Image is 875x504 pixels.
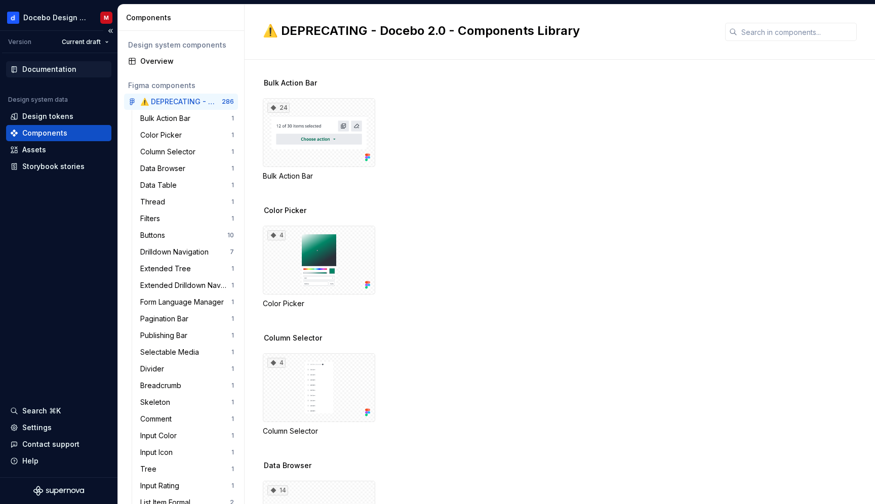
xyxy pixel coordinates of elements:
a: Input Color1 [136,428,238,444]
div: Bulk Action Bar [263,171,375,181]
a: Data Table1 [136,177,238,193]
div: Help [22,456,38,466]
a: Skeleton1 [136,394,238,410]
div: Docebo Design System [23,13,88,23]
img: 61bee0c3-d5fb-461c-8253-2d4ca6d6a773.png [7,12,19,24]
div: Skeleton [140,397,174,407]
a: Storybook stories [6,158,111,175]
div: M [104,14,109,22]
div: 1 [231,482,234,490]
div: Filters [140,214,164,224]
div: 4Column Selector [263,353,375,436]
div: 1 [231,331,234,340]
div: Design system components [128,40,234,50]
div: 1 [231,215,234,223]
a: Input Icon1 [136,444,238,460]
div: Form Language Manager [140,297,228,307]
div: Bulk Action Bar [140,113,194,123]
a: Form Language Manager1 [136,294,238,310]
input: Search in components... [737,23,857,41]
div: 1 [231,131,234,139]
div: 1 [231,315,234,323]
svg: Supernova Logo [33,486,84,496]
div: 1 [231,448,234,456]
div: 1 [231,148,234,156]
h2: ⚠️ DEPRECATING - Docebo 2.0 - Components Library [263,23,713,39]
a: Pagination Bar1 [136,311,238,327]
div: Version [8,38,31,46]
div: Divider [140,364,168,374]
a: Components [6,125,111,141]
a: Drilldown Navigation7 [136,244,238,260]
span: Current draft [62,38,101,46]
div: 7 [230,248,234,256]
a: Selectable Media1 [136,344,238,360]
div: 1 [231,114,234,122]
span: Data Browser [264,460,311,471]
div: Color Picker [140,130,186,140]
a: Bulk Action Bar1 [136,110,238,127]
button: Current draft [57,35,113,49]
div: 1 [231,382,234,390]
a: Documentation [6,61,111,77]
div: 1 [231,265,234,273]
div: Settings [22,423,52,433]
div: Publishing Bar [140,330,191,341]
div: Input Color [140,431,181,441]
div: Breadcrumb [140,381,185,391]
div: 4Color Picker [263,226,375,309]
div: 1 [231,181,234,189]
div: Thread [140,197,169,207]
a: Overview [124,53,238,69]
div: Selectable Media [140,347,203,357]
button: Collapse sidebar [103,24,117,38]
a: Divider1 [136,361,238,377]
div: Search ⌘K [22,406,61,416]
a: Design tokens [6,108,111,124]
a: Extended Drilldown Navigation1 [136,277,238,293]
div: 1 [231,164,234,173]
a: Thread1 [136,194,238,210]
a: Data Browser1 [136,160,238,177]
div: Documentation [22,64,76,74]
a: Buttons10 [136,227,238,243]
div: Comment [140,414,176,424]
a: Settings [6,419,111,436]
a: Tree1 [136,461,238,477]
span: Column Selector [264,333,322,343]
div: Design system data [8,96,68,104]
div: Tree [140,464,161,474]
a: Extended Tree1 [136,261,238,277]
div: Input Icon [140,447,177,457]
a: Filters1 [136,211,238,227]
a: ⚠️ DEPRECATING - Docebo 2.0 - Components Library286 [124,94,238,110]
div: Drilldown Navigation [140,247,213,257]
div: Data Browser [140,163,189,174]
button: Contact support [6,436,111,452]
div: Design tokens [22,111,73,121]
div: Pagination Bar [140,314,192,324]
div: Overview [140,56,234,66]
a: Color Picker1 [136,127,238,143]
div: 10 [227,231,234,239]
div: Assets [22,145,46,155]
a: Publishing Bar1 [136,327,238,344]
button: Search ⌘K [6,403,111,419]
span: Color Picker [264,205,306,216]
a: Input Rating1 [136,478,238,494]
div: 1 [231,465,234,473]
button: Help [6,453,111,469]
div: Contact support [22,439,79,449]
div: 24Bulk Action Bar [263,98,375,181]
button: Docebo Design SystemM [2,7,115,28]
div: Components [22,128,67,138]
a: Assets [6,142,111,158]
div: 1 [231,432,234,440]
div: ⚠️ DEPRECATING - Docebo 2.0 - Components Library [140,97,216,107]
div: 1 [231,198,234,206]
div: 1 [231,298,234,306]
div: Column Selector [263,426,375,436]
div: Color Picker [263,299,375,309]
a: Breadcrumb1 [136,377,238,394]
